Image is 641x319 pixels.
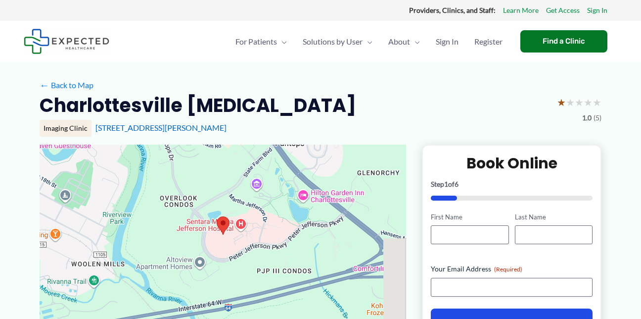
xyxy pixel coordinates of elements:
[363,24,372,59] span: Menu Toggle
[295,24,380,59] a: Solutions by UserMenu Toggle
[277,24,287,59] span: Menu Toggle
[410,24,420,59] span: Menu Toggle
[436,24,458,59] span: Sign In
[520,30,607,53] a: Find a Clinic
[380,24,428,59] a: AboutMenu Toggle
[474,24,503,59] span: Register
[515,213,593,222] label: Last Name
[409,6,496,14] strong: Providers, Clinics, and Staff:
[95,123,227,132] a: [STREET_ADDRESS][PERSON_NAME]
[228,24,510,59] nav: Primary Site Navigation
[40,78,93,93] a: ←Back to Map
[557,93,566,111] span: ★
[546,4,580,17] a: Get Access
[388,24,410,59] span: About
[455,180,458,188] span: 6
[575,93,584,111] span: ★
[24,29,109,54] img: Expected Healthcare Logo - side, dark font, small
[431,181,593,188] p: Step of
[582,111,592,124] span: 1.0
[303,24,363,59] span: Solutions by User
[431,264,593,274] label: Your Email Address
[503,4,539,17] a: Learn More
[444,180,448,188] span: 1
[40,80,49,90] span: ←
[584,93,593,111] span: ★
[428,24,466,59] a: Sign In
[466,24,510,59] a: Register
[431,154,593,173] h2: Book Online
[566,93,575,111] span: ★
[228,24,295,59] a: For PatientsMenu Toggle
[594,111,601,124] span: (5)
[431,213,508,222] label: First Name
[235,24,277,59] span: For Patients
[587,4,607,17] a: Sign In
[494,266,522,273] span: (Required)
[593,93,601,111] span: ★
[40,120,92,137] div: Imaging Clinic
[40,93,356,117] h2: Charlottesville [MEDICAL_DATA]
